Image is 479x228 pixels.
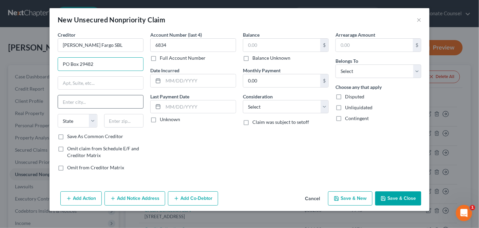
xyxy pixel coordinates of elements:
span: Omit claim from Schedule E/F and Creditor Matrix [67,146,139,158]
button: Add Co-Debtor [168,191,218,206]
input: 0.00 [336,39,413,52]
button: Add Action [60,191,102,206]
span: Contingent [345,115,369,121]
label: Consideration [243,93,273,100]
label: Arrearage Amount [336,31,375,38]
label: Monthly Payment [243,67,281,74]
span: Omit from Creditor Matrix [67,165,124,170]
input: 0.00 [243,74,320,87]
label: Save As Common Creditor [67,133,123,140]
span: Creditor [58,32,76,38]
input: Search creditor by name... [58,38,143,52]
div: $ [320,74,328,87]
label: Last Payment Date [150,93,189,100]
input: 0.00 [243,39,320,52]
input: MM/DD/YYYY [163,74,236,87]
button: Cancel [300,192,325,206]
span: Disputed [345,94,364,99]
span: 1 [470,205,475,210]
input: Apt, Suite, etc... [58,77,143,90]
input: Enter city... [58,95,143,108]
label: Balance Unknown [252,55,290,61]
label: Choose any that apply [336,83,382,91]
div: $ [413,39,421,52]
button: × [417,16,421,24]
input: Enter zip... [104,114,144,128]
input: XXXX [150,38,236,52]
label: Unknown [160,116,180,123]
div: $ [320,39,328,52]
label: Account Number (last 4) [150,31,202,38]
div: New Unsecured Nonpriority Claim [58,15,165,24]
input: Enter address... [58,58,143,71]
label: Balance [243,31,260,38]
input: MM/DD/YYYY [163,100,236,113]
button: Add Notice Address [104,191,165,206]
label: Full Account Number [160,55,206,61]
span: Unliquidated [345,104,372,110]
span: Claim was subject to setoff [252,119,309,125]
span: Belongs To [336,58,358,64]
iframe: Intercom live chat [456,205,472,221]
label: Date Incurred [150,67,179,74]
button: Save & Close [375,191,421,206]
button: Save & New [328,191,372,206]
